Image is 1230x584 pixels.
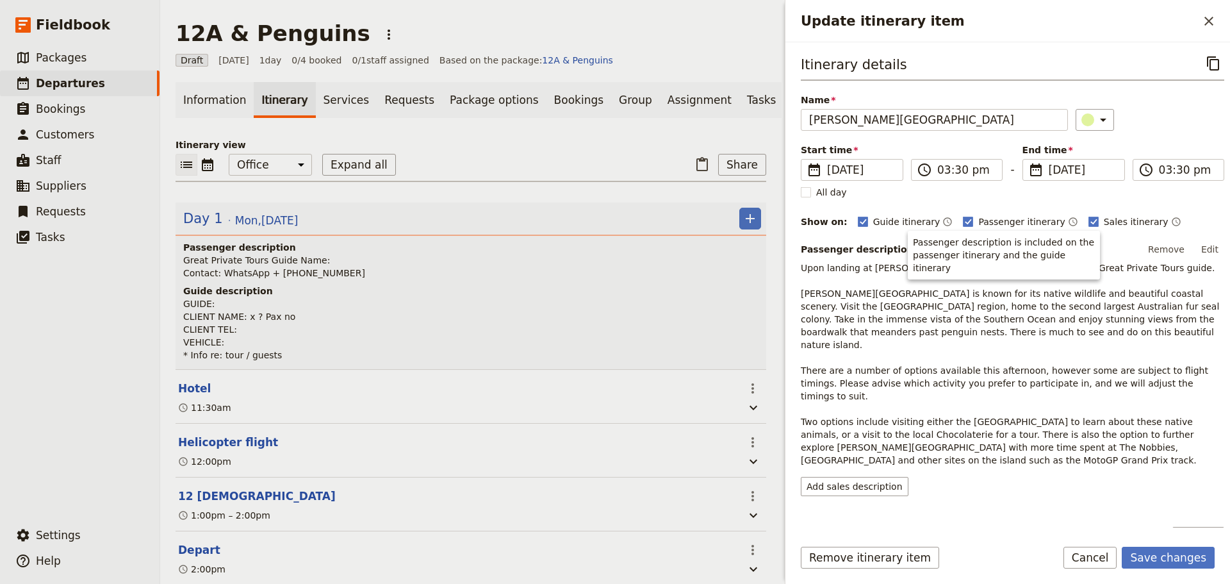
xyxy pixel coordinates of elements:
[739,82,784,118] a: Tasks
[827,162,895,178] span: [DATE]
[442,82,546,118] a: Package options
[254,82,315,118] a: Itinerary
[1063,547,1117,569] button: Cancel
[178,563,225,576] div: 2:00pm
[1068,214,1078,229] button: Time shown on passenger itinerary
[218,54,249,67] span: [DATE]
[739,208,761,229] button: Add
[176,154,197,176] button: List view
[36,555,61,567] span: Help
[36,15,110,35] span: Fieldbook
[178,401,231,414] div: 11:30am
[742,485,764,507] button: Actions
[36,529,81,542] span: Settings
[316,82,377,118] a: Services
[942,214,953,229] button: Time shown on guide itinerary
[1028,162,1044,178] span: ​
[183,209,223,228] span: Day 1
[1202,53,1224,74] button: Copy itinerary item
[183,254,761,279] p: Great Private Tours Guide Name: Contact: WhatsApp + [PHONE_NUMBER]
[36,231,65,244] span: Tasks
[1171,214,1181,229] button: Time shown on sales itinerary
[801,144,903,156] span: Start time
[801,12,1198,31] h2: Update itinerary item
[873,215,940,228] span: Guide itinerary
[352,54,429,67] span: 0 / 1 staff assigned
[801,262,1224,467] p: Upon landing at [PERSON_NAME][GEOGRAPHIC_DATA], meet your Great Private Tours guide. [PERSON_NAME...
[1122,547,1215,569] button: Save changes
[183,241,761,254] h4: Passenger description
[439,54,613,67] span: Based on the package:
[36,179,86,192] span: Suppliers
[742,378,764,399] button: Actions
[801,527,896,546] h3: Guide notes
[542,55,612,65] a: 12A & Penguins
[742,431,764,453] button: Actions
[1138,162,1154,178] span: ​
[801,109,1068,131] input: Name
[801,215,848,228] div: Show on:
[978,215,1065,228] span: Passenger itinerary
[718,154,766,176] button: Share
[801,94,1068,106] span: Name
[801,547,939,569] button: Remove itinerary item
[36,51,86,64] span: Packages
[36,103,85,115] span: Bookings
[178,488,336,504] button: Edit this itinerary item
[322,154,396,176] button: Expand all
[1104,215,1168,228] span: Sales itinerary
[197,154,218,176] button: Calendar view
[176,138,766,151] p: Itinerary view
[1198,10,1220,32] button: Close drawer
[183,297,761,362] p: GUIDE: CLIENT NAME: x ? Pax no CLIENT TEL: VEHICLE: * Info re: tour / guests
[937,162,994,178] input: ​
[807,162,822,178] span: ​
[378,24,400,46] button: Actions
[1159,162,1216,178] input: ​
[611,82,660,118] a: Group
[178,455,231,468] div: 12:00pm
[178,381,211,396] button: Edit this itinerary item
[1010,162,1014,181] span: -
[176,54,208,67] span: Draft
[660,82,739,118] a: Assignment
[1142,240,1190,259] button: Remove
[36,205,86,218] span: Requests
[742,539,764,561] button: Actions
[178,435,278,450] button: Edit this itinerary item
[691,154,713,176] button: Paste itinerary item
[235,213,299,228] span: Mon , [DATE]
[1076,109,1114,131] button: ​
[176,82,254,118] a: Information
[801,477,908,496] button: Add sales description
[36,77,105,90] span: Departures
[1172,527,1224,546] button: Add note
[1195,240,1224,259] button: Edit
[36,154,61,167] span: Staff
[816,186,847,199] span: All day
[546,82,611,118] a: Bookings
[1022,144,1125,156] span: End time
[291,54,341,67] span: 0/4 booked
[178,542,220,558] button: Edit this itinerary item
[1049,162,1117,178] span: [DATE]
[178,509,270,522] div: 1:00pm – 2:00pm
[377,82,442,118] a: Requests
[908,231,1100,279] div: Passenger description is included on the passenger itinerary and the guide itinerary
[801,243,926,256] label: Passenger description
[1083,112,1111,128] div: ​
[183,285,761,297] h4: Guide description
[176,21,370,46] h1: 12A & Penguins
[259,54,282,67] span: 1 day
[36,128,94,141] span: Customers
[183,209,298,228] button: Edit day information
[801,55,907,74] h3: Itinerary details
[917,162,932,178] span: ​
